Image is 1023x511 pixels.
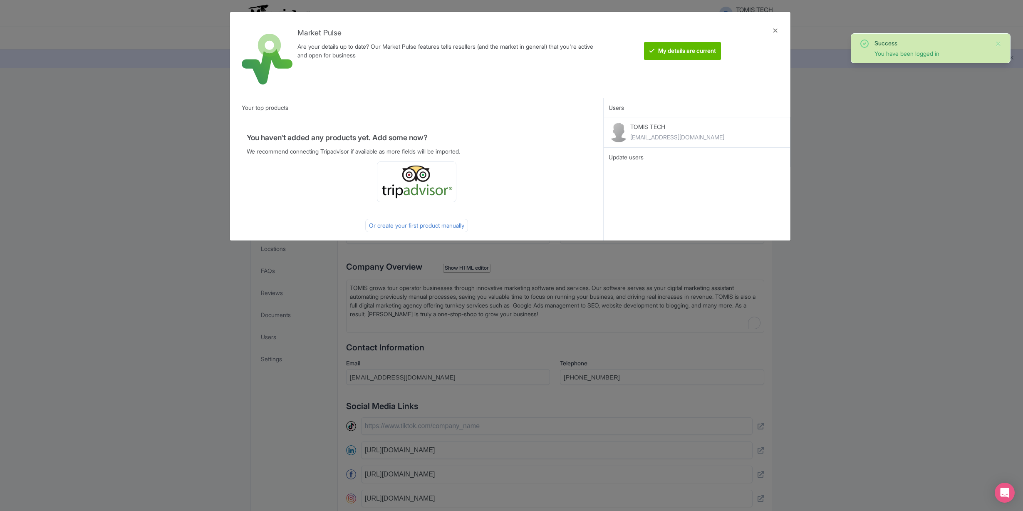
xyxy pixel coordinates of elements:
div: Are your details up to date? Our Market Pulse features tells resellers (and the market in general... [297,42,600,60]
img: market_pulse-1-0a5220b3d29e4a0de46fb7534bebe030.svg [242,34,292,84]
div: Update users [609,153,785,162]
img: ta_logo-885a1c64328048f2535e39284ba9d771.png [381,165,452,198]
div: You have been logged in [874,49,988,58]
btn: My details are current [644,42,721,60]
div: Your top products [230,98,603,117]
h4: You haven't added any products yet. Add some now? [247,134,587,142]
div: Or create your first product manually [365,219,468,232]
h4: Market Pulse [297,29,600,37]
p: TOMIS TECH [630,122,724,131]
button: Close [995,39,1002,49]
div: [EMAIL_ADDRESS][DOMAIN_NAME] [630,133,724,141]
img: contact-b11cc6e953956a0c50a2f97983291f06.png [609,122,629,142]
p: We recommend connecting Tripadvisor if available as more fields will be imported. [247,147,587,156]
div: Users [604,98,790,117]
div: Open Intercom Messenger [995,483,1015,503]
div: Success [874,39,988,47]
